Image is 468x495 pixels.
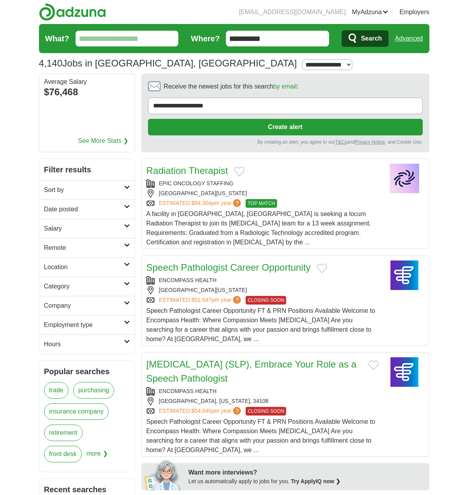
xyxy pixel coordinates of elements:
[44,282,124,291] h2: Category
[159,199,243,208] a: ESTIMATED:$84,304per year?
[159,277,217,283] a: ENCOMPASS HEALTH
[189,468,425,477] div: Want more interviews?
[368,360,379,370] button: Add to favorite jobs
[44,243,124,253] h2: Remote
[44,205,124,214] h2: Date posted
[146,307,376,342] span: Speech Pathologist Career Opportunity FT & PRN Positions Available Welcome to Encompass Health: W...
[361,31,382,46] span: Search
[191,200,211,206] span: $84,304
[146,165,228,176] a: Radiation Therapist
[233,199,241,207] span: ?
[44,425,83,441] a: retirement
[146,359,357,384] a: [MEDICAL_DATA] (SLP), Embrace Your Role as a Speech Pathologist
[146,418,376,453] span: Speech Pathologist Career Opportunity FT & PRN Positions Available Welcome to Encompass Health: W...
[191,408,211,414] span: $54,640
[146,179,379,188] div: EPIC ONCOLOGY STAFFING
[39,257,135,277] a: Location
[191,297,211,303] span: $51,547
[189,477,425,486] div: Let us automatically apply to jobs for you.
[148,139,423,146] div: By creating an alert, you agree to our and , and Cookie Use.
[39,296,135,315] a: Company
[44,301,124,310] h2: Company
[164,82,298,91] span: Receive the newest jobs for this search :
[39,199,135,219] a: Date posted
[352,7,388,17] a: MyAdzuna
[39,58,297,68] h1: Jobs in [GEOGRAPHIC_DATA], [GEOGRAPHIC_DATA]
[44,446,82,462] a: front desk
[78,136,128,146] a: See More Stats ❯
[342,30,388,47] button: Search
[385,164,424,193] img: Company logo
[146,286,379,294] div: [GEOGRAPHIC_DATA][US_STATE]
[44,320,124,330] h2: Employment type
[44,382,68,399] a: trade
[146,189,379,198] div: [GEOGRAPHIC_DATA][US_STATE]
[87,446,108,467] span: more ❯
[44,79,130,85] div: Average Salary
[45,33,69,44] label: What?
[239,7,346,17] li: [EMAIL_ADDRESS][DOMAIN_NAME]
[234,167,244,176] button: Add to favorite jobs
[39,277,135,296] a: Category
[44,403,109,420] a: insurance company
[44,185,124,195] h2: Sort by
[39,238,135,257] a: Remote
[73,382,114,399] a: purchasing
[39,180,135,199] a: Sort by
[395,31,423,46] a: Advanced
[39,56,63,70] span: 4,140
[355,139,385,145] a: Privacy Notice
[335,139,347,145] a: T&Cs
[146,262,311,273] a: Speech Pathologist Career Opportunity
[39,3,106,21] img: Adzuna logo
[39,159,135,180] h2: Filter results
[44,224,124,233] h2: Salary
[146,397,379,405] div: [GEOGRAPHIC_DATA], [US_STATE], 34108
[39,334,135,354] a: Hours
[44,262,124,272] h2: Location
[385,260,424,290] img: Encompass Health logo
[159,296,243,305] a: ESTIMATED:$51,547per year?
[146,211,371,246] span: A facility in [GEOGRAPHIC_DATA], [GEOGRAPHIC_DATA] is seeking a locum Radiation Therapist to join...
[191,33,220,44] label: Where?
[44,85,130,99] div: $76,468
[273,83,297,90] a: by email
[246,407,286,416] span: CLOSING SOON
[291,478,340,484] a: Try ApplyIQ now ❯
[159,407,243,416] a: ESTIMATED:$54,640per year?
[385,357,424,387] img: Encompass Health logo
[144,459,183,490] img: apply-iq-scientist.png
[246,296,286,305] span: CLOSING SOON
[44,366,130,377] h2: Popular searches
[233,296,241,304] span: ?
[39,219,135,238] a: Salary
[159,388,217,394] a: ENCOMPASS HEALTH
[233,407,241,415] span: ?
[44,340,124,349] h2: Hours
[148,119,423,135] button: Create alert
[39,315,135,334] a: Employment type
[317,264,327,273] button: Add to favorite jobs
[246,199,277,208] span: TOP MATCH
[400,7,429,17] a: Employers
